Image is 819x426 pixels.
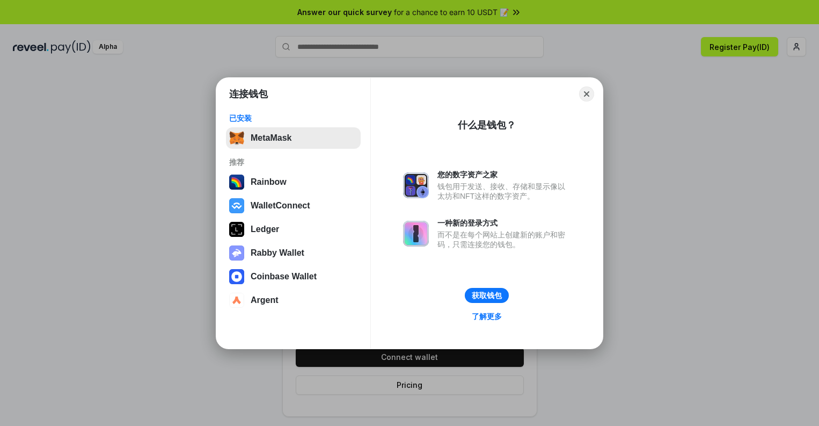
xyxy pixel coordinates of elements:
div: 钱包用于发送、接收、存储和显示像以太坊和NFT这样的数字资产。 [437,182,571,201]
div: 而不是在每个网站上创建新的账户和密码，只需连接您的钱包。 [437,230,571,249]
button: Ledger [226,219,361,240]
div: Rainbow [251,177,287,187]
div: 什么是钱包？ [458,119,516,132]
button: Rabby Wallet [226,242,361,264]
img: svg+xml,%3Csvg%20width%3D%2228%22%20height%3D%2228%22%20viewBox%3D%220%200%2028%2028%22%20fill%3D... [229,198,244,213]
img: svg+xml,%3Csvg%20width%3D%2228%22%20height%3D%2228%22%20viewBox%3D%220%200%2028%2028%22%20fill%3D... [229,269,244,284]
div: Argent [251,295,279,305]
img: svg+xml,%3Csvg%20width%3D%22120%22%20height%3D%22120%22%20viewBox%3D%220%200%20120%20120%22%20fil... [229,175,244,190]
div: 推荐 [229,157,357,167]
button: 获取钱包 [465,288,509,303]
button: WalletConnect [226,195,361,216]
button: Rainbow [226,171,361,193]
div: 已安装 [229,113,357,123]
button: Coinbase Wallet [226,266,361,287]
button: Argent [226,290,361,311]
div: Rabby Wallet [251,248,304,258]
div: 获取钱包 [472,291,502,300]
img: svg+xml,%3Csvg%20xmlns%3D%22http%3A%2F%2Fwww.w3.org%2F2000%2Fsvg%22%20width%3D%2228%22%20height%3... [229,222,244,237]
div: Coinbase Wallet [251,272,317,281]
img: svg+xml,%3Csvg%20width%3D%2228%22%20height%3D%2228%22%20viewBox%3D%220%200%2028%2028%22%20fill%3D... [229,293,244,308]
img: svg+xml,%3Csvg%20xmlns%3D%22http%3A%2F%2Fwww.w3.org%2F2000%2Fsvg%22%20fill%3D%22none%22%20viewBox... [403,221,429,247]
h1: 连接钱包 [229,88,268,100]
button: Close [579,86,594,102]
div: WalletConnect [251,201,310,211]
div: 了解更多 [472,312,502,321]
a: 了解更多 [465,309,508,323]
div: 一种新的登录方式 [437,218,571,228]
img: svg+xml,%3Csvg%20xmlns%3D%22http%3A%2F%2Fwww.w3.org%2F2000%2Fsvg%22%20fill%3D%22none%22%20viewBox... [229,246,244,261]
div: 您的数字资产之家 [437,170,571,179]
div: Ledger [251,225,279,234]
img: svg+xml,%3Csvg%20fill%3D%22none%22%20height%3D%2233%22%20viewBox%3D%220%200%2035%2033%22%20width%... [229,131,244,146]
div: MetaMask [251,133,291,143]
button: MetaMask [226,127,361,149]
img: svg+xml,%3Csvg%20xmlns%3D%22http%3A%2F%2Fwww.w3.org%2F2000%2Fsvg%22%20fill%3D%22none%22%20viewBox... [403,172,429,198]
